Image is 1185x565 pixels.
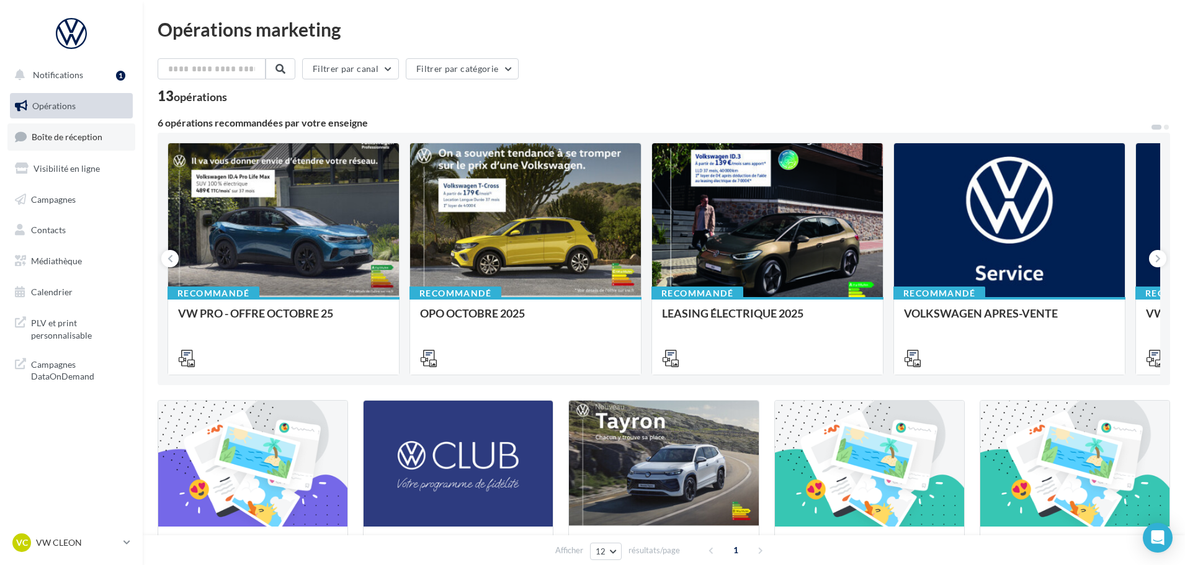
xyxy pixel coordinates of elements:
a: Calendrier [7,279,135,305]
span: Boîte de réception [32,131,102,142]
a: Campagnes DataOnDemand [7,351,135,388]
span: VC [16,536,28,549]
div: VOLKSWAGEN APRES-VENTE [904,307,1115,332]
span: 1 [726,540,746,560]
div: OPO OCTOBRE 2025 [420,307,631,332]
button: Notifications 1 [7,62,130,88]
div: Recommandé [651,287,743,300]
button: 12 [590,543,622,560]
span: Médiathèque [31,256,82,266]
p: VW CLEON [36,536,118,549]
span: Afficher [555,545,583,556]
a: Boîte de réception [7,123,135,150]
a: VC VW CLEON [10,531,133,554]
a: Campagnes [7,187,135,213]
span: Notifications [33,69,83,80]
button: Filtrer par canal [302,58,399,79]
span: résultats/page [628,545,680,556]
span: 12 [596,546,606,556]
a: Contacts [7,217,135,243]
span: Opérations [32,100,76,111]
span: Campagnes [31,194,76,204]
div: opérations [174,91,227,102]
div: Recommandé [893,287,985,300]
div: Recommandé [168,287,259,300]
span: PLV et print personnalisable [31,314,128,341]
button: Filtrer par catégorie [406,58,519,79]
div: VW PRO - OFFRE OCTOBRE 25 [178,307,389,332]
a: PLV et print personnalisable [7,309,135,346]
div: 13 [158,89,227,103]
span: Calendrier [31,287,73,297]
div: LEASING ÉLECTRIQUE 2025 [662,307,873,332]
div: 1 [116,71,125,81]
a: Opérations [7,93,135,119]
span: Visibilité en ligne [34,163,100,174]
span: Contacts [31,225,66,235]
span: Campagnes DataOnDemand [31,356,128,383]
div: Opérations marketing [158,20,1170,38]
div: 6 opérations recommandées par votre enseigne [158,118,1150,128]
a: Médiathèque [7,248,135,274]
div: Open Intercom Messenger [1143,523,1173,553]
div: Recommandé [409,287,501,300]
a: Visibilité en ligne [7,156,135,182]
